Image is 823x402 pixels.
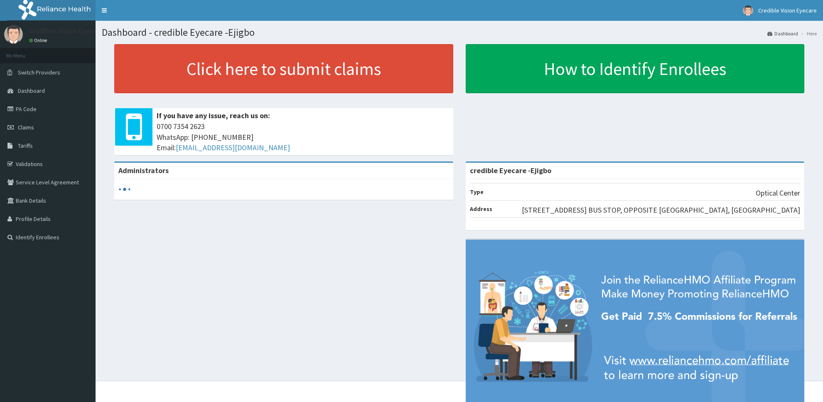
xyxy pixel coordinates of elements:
[118,183,131,196] svg: audio-loading
[756,188,800,199] p: Optical Center
[176,143,290,152] a: [EMAIL_ADDRESS][DOMAIN_NAME]
[470,188,484,196] b: Type
[470,166,551,175] strong: credible Eyecare -Ejigbo
[157,111,270,120] b: If you have any issue, reach us on:
[18,87,45,94] span: Dashboard
[157,121,449,153] span: 0700 7354 2623 WhatsApp: [PHONE_NUMBER] Email:
[18,142,33,149] span: Tariffs
[470,205,492,213] b: Address
[29,37,49,43] a: Online
[18,69,60,76] span: Switch Providers
[466,44,805,93] a: How to Identify Enrollees
[4,25,23,44] img: User Image
[767,30,798,37] a: Dashboard
[102,27,817,38] h1: Dashboard - credible Eyecare -Ejigbo
[29,27,104,35] p: Credible Vision Eyecare
[118,166,169,175] b: Administrators
[758,7,817,14] span: Credible Vision Eyecare
[18,124,34,131] span: Claims
[743,5,753,16] img: User Image
[522,205,800,216] p: [STREET_ADDRESS] BUS STOP, OPPOSITE [GEOGRAPHIC_DATA], [GEOGRAPHIC_DATA]
[799,30,817,37] li: Here
[114,44,453,93] a: Click here to submit claims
